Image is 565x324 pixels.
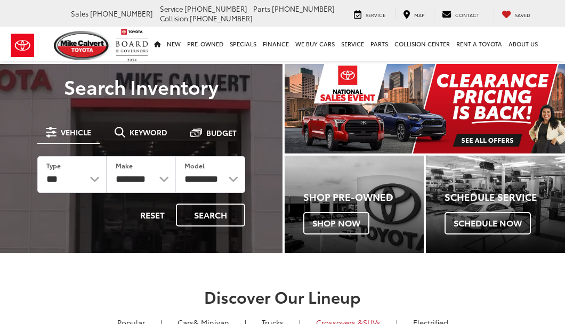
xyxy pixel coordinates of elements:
[184,161,205,170] label: Model
[260,27,292,61] a: Finance
[494,9,538,19] a: My Saved Vehicles
[184,4,247,13] span: [PHONE_NUMBER]
[90,9,153,18] span: [PHONE_NUMBER]
[285,156,424,253] a: Shop Pre-Owned Shop Now
[445,212,531,234] span: Schedule Now
[455,11,479,18] span: Contact
[515,11,530,18] span: Saved
[391,27,453,61] a: Collision Center
[272,4,335,13] span: [PHONE_NUMBER]
[346,9,393,19] a: Service
[32,288,533,305] h2: Discover Our Lineup
[253,4,270,13] span: Parts
[445,192,565,203] h4: Schedule Service
[184,27,227,61] a: Pre-Owned
[395,9,432,19] a: Map
[285,156,424,253] div: Toyota
[426,156,565,253] div: Toyota
[206,129,237,136] span: Budget
[130,128,167,136] span: Keyword
[3,28,43,63] img: Toyota
[160,4,183,13] span: Service
[367,27,391,61] a: Parts
[285,64,565,153] section: Carousel section with vehicle pictures - may contain disclaimers.
[116,161,133,170] label: Make
[151,27,164,61] a: Home
[505,27,541,61] a: About Us
[285,64,565,153] div: carousel slide number 1 of 1
[164,27,184,61] a: New
[303,192,424,203] h4: Shop Pre-Owned
[131,204,174,226] button: Reset
[176,204,245,226] button: Search
[160,13,188,23] span: Collision
[292,27,338,61] a: WE BUY CARS
[453,27,505,61] a: Rent a Toyota
[54,31,110,60] img: Mike Calvert Toyota
[22,76,260,97] h3: Search Inventory
[426,156,565,253] a: Schedule Service Schedule Now
[366,11,385,18] span: Service
[190,13,253,23] span: [PHONE_NUMBER]
[434,9,487,19] a: Contact
[285,64,565,153] img: Clearance Pricing Is Back
[46,161,61,170] label: Type
[303,212,369,234] span: Shop Now
[71,9,88,18] span: Sales
[414,11,424,18] span: Map
[227,27,260,61] a: Specials
[338,27,367,61] a: Service
[61,128,91,136] span: Vehicle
